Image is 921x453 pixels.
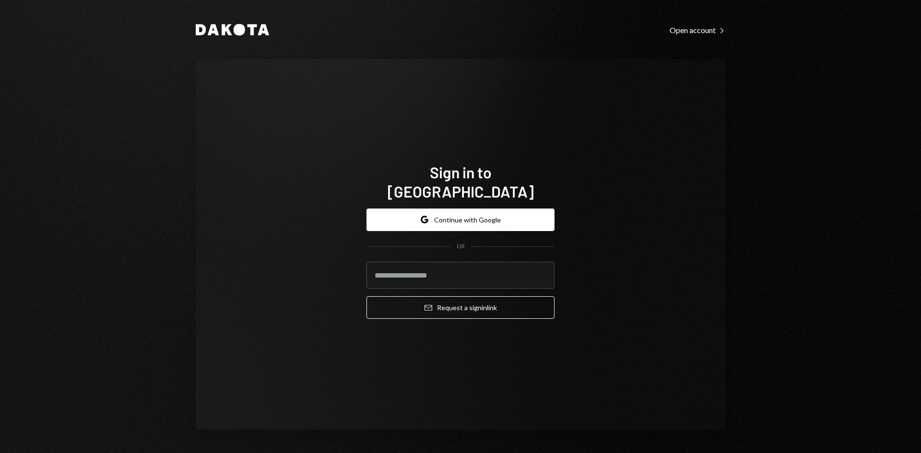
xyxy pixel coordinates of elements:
h1: Sign in to [GEOGRAPHIC_DATA] [366,163,555,201]
div: Open account [670,25,725,35]
a: Open account [670,24,725,35]
div: OR [457,243,465,251]
button: Request a signinlink [366,296,555,319]
button: Continue with Google [366,209,555,231]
